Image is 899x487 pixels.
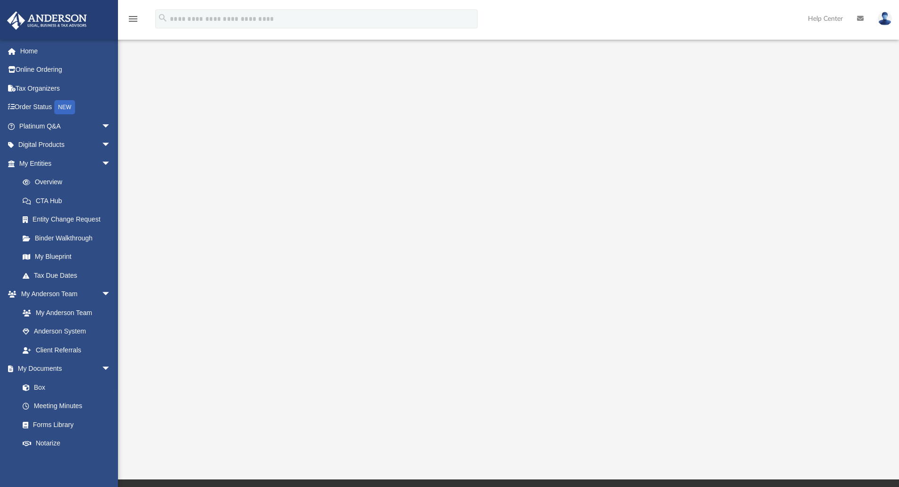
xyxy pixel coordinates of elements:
span: arrow_drop_down [101,453,120,472]
span: arrow_drop_down [101,136,120,155]
a: Tax Organizers [7,79,125,98]
a: My Anderson Teamarrow_drop_down [7,285,120,304]
a: Anderson System [13,322,120,341]
a: Entity Change Request [13,210,125,229]
iframe: To enrich screen reader interactions, please activate Accessibility in Grammarly extension settings [254,66,764,444]
span: arrow_drop_down [101,285,120,304]
a: Forms Library [13,415,116,434]
div: NEW [54,100,75,114]
a: Home [7,42,125,60]
a: My Entitiesarrow_drop_down [7,154,125,173]
span: arrow_drop_down [101,359,120,379]
a: Platinum Q&Aarrow_drop_down [7,117,125,136]
a: Online Ordering [7,60,125,79]
a: Binder Walkthrough [13,229,125,248]
a: menu [127,18,139,25]
a: Online Learningarrow_drop_down [7,453,120,471]
img: User Pic [878,12,892,26]
a: Digital Productsarrow_drop_down [7,136,125,154]
a: Meeting Minutes [13,397,120,416]
i: search [158,13,168,23]
a: Overview [13,173,125,192]
a: Tax Due Dates [13,266,125,285]
span: arrow_drop_down [101,154,120,173]
a: My Anderson Team [13,303,116,322]
a: CTA Hub [13,191,125,210]
a: Notarize [13,434,120,453]
a: My Blueprint [13,248,120,266]
img: Anderson Advisors Platinum Portal [4,11,90,30]
i: menu [127,13,139,25]
span: arrow_drop_down [101,117,120,136]
a: Client Referrals [13,341,120,359]
a: My Documentsarrow_drop_down [7,359,120,378]
a: Box [13,378,116,397]
a: Order StatusNEW [7,98,125,117]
